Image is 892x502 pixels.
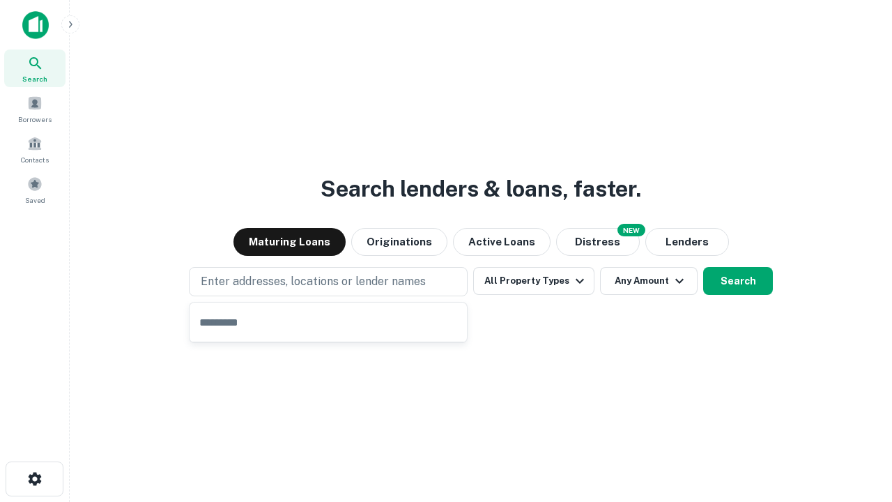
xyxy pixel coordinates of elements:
h3: Search lenders & loans, faster. [321,172,641,206]
button: Enter addresses, locations or lender names [189,267,468,296]
button: All Property Types [473,267,594,295]
a: Contacts [4,130,66,168]
button: Maturing Loans [233,228,346,256]
span: Borrowers [18,114,52,125]
div: NEW [617,224,645,236]
a: Search [4,50,66,87]
button: Lenders [645,228,729,256]
button: Search distressed loans with lien and other non-mortgage details. [556,228,640,256]
span: Saved [25,195,45,206]
a: Borrowers [4,90,66,128]
img: capitalize-icon.png [22,11,49,39]
p: Enter addresses, locations or lender names [201,273,426,290]
button: Originations [351,228,447,256]
iframe: Chat Widget [822,390,892,457]
span: Contacts [21,154,49,165]
button: Active Loans [453,228,551,256]
button: Any Amount [600,267,698,295]
span: Search [22,73,47,84]
a: Saved [4,171,66,208]
button: Search [703,267,773,295]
